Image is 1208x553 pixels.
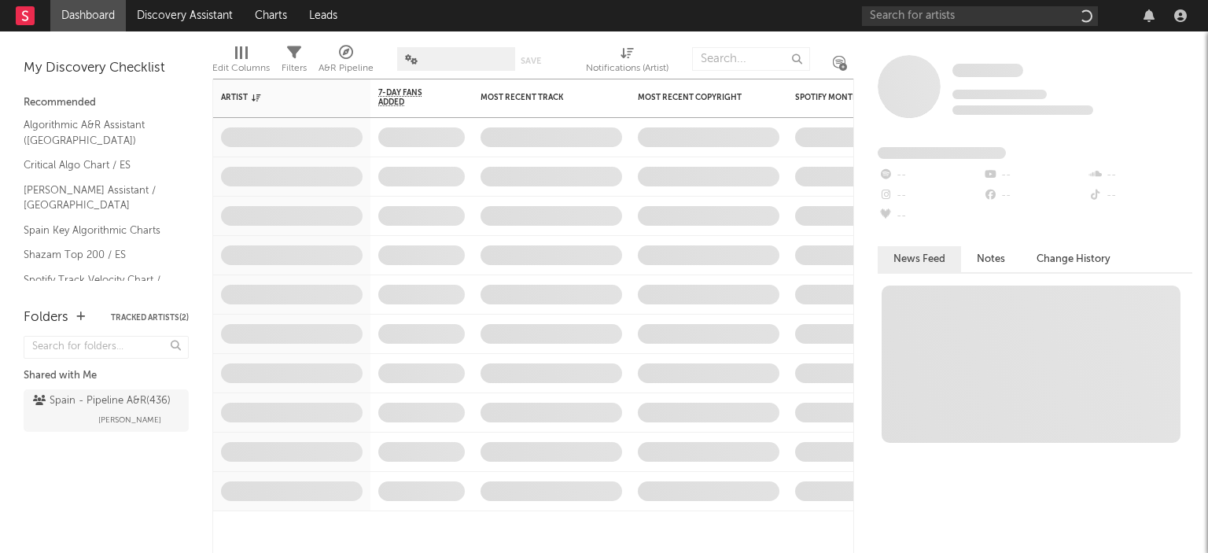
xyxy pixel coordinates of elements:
[1088,165,1192,186] div: --
[862,6,1098,26] input: Search for artists
[24,182,173,214] a: [PERSON_NAME] Assistant / [GEOGRAPHIC_DATA]
[212,39,270,85] div: Edit Columns
[24,308,68,327] div: Folders
[638,93,756,102] div: Most Recent Copyright
[24,59,189,78] div: My Discovery Checklist
[878,165,982,186] div: --
[319,39,374,85] div: A&R Pipeline
[952,105,1093,115] span: 0 fans last week
[282,59,307,78] div: Filters
[282,39,307,85] div: Filters
[98,411,161,429] span: [PERSON_NAME]
[24,116,173,149] a: Algorithmic A&R Assistant ([GEOGRAPHIC_DATA])
[319,59,374,78] div: A&R Pipeline
[24,389,189,432] a: Spain - Pipeline A&R(436)[PERSON_NAME]
[521,57,541,65] button: Save
[212,59,270,78] div: Edit Columns
[24,222,173,239] a: Spain Key Algorithmic Charts
[878,246,961,272] button: News Feed
[952,64,1023,77] span: Some Artist
[692,47,810,71] input: Search...
[1021,246,1126,272] button: Change History
[961,246,1021,272] button: Notes
[24,94,189,112] div: Recommended
[33,392,171,411] div: Spain - Pipeline A&R ( 436 )
[586,39,668,85] div: Notifications (Artist)
[1088,186,1192,206] div: --
[24,336,189,359] input: Search for folders...
[221,93,339,102] div: Artist
[878,147,1006,159] span: Fans Added by Platform
[24,157,173,174] a: Critical Algo Chart / ES
[982,165,1087,186] div: --
[24,271,173,304] a: Spotify Track Velocity Chart / ES
[481,93,598,102] div: Most Recent Track
[878,186,982,206] div: --
[952,63,1023,79] a: Some Artist
[982,186,1087,206] div: --
[952,90,1047,99] span: Tracking Since: [DATE]
[111,314,189,322] button: Tracked Artists(2)
[878,206,982,227] div: --
[795,93,913,102] div: Spotify Monthly Listeners
[24,246,173,264] a: Shazam Top 200 / ES
[378,88,441,107] span: 7-Day Fans Added
[24,367,189,385] div: Shared with Me
[586,59,668,78] div: Notifications (Artist)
